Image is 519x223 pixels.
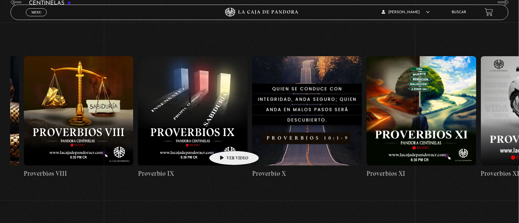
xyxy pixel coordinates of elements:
a: Proverbio X [252,12,362,223]
a: Proverbio IX [138,12,248,223]
a: View your shopping cart [485,8,493,16]
a: Proverbios XI [366,12,476,223]
h4: Proverbio IX [138,169,248,178]
span: [PERSON_NAME] [382,10,430,14]
span: Menu [31,10,42,14]
h4: Proverbios VIII [24,169,133,178]
span: Cerrar [29,15,44,20]
a: Buscar [452,10,466,14]
h4: Proverbios XI [366,169,476,178]
h3: Centinelas [29,0,71,6]
h4: Proverbio X [252,169,362,178]
a: Proverbios VIII [24,12,133,223]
